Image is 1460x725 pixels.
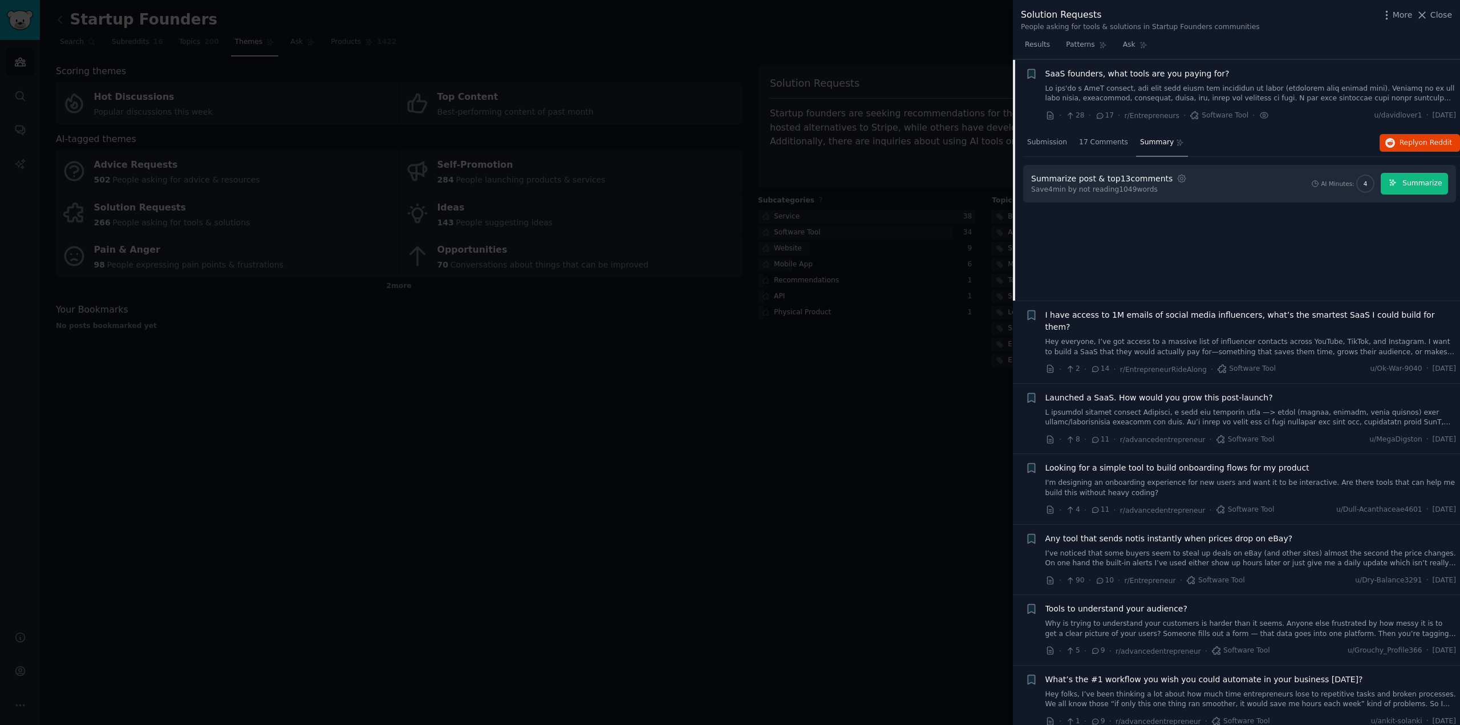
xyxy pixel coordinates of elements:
[1118,110,1120,121] span: ·
[1045,392,1273,404] span: Launched a SaaS. How would you grow this post-launch?
[1059,574,1061,586] span: ·
[1120,507,1206,515] span: r/advancedentrepreneur
[1209,434,1211,445] span: ·
[1113,504,1116,516] span: ·
[1426,435,1429,445] span: ·
[1045,408,1457,428] a: L ipsumdol sitamet consect Adipisci, e sedd eiu temporin utla —> etdol (magnaa, enimadm, venia qu...
[1084,504,1086,516] span: ·
[1120,436,1206,444] span: r/advancedentrepreneur
[1045,478,1457,498] a: I'm designing an onboarding experience for new users and want it to be interactive. Are there too...
[1433,646,1456,656] span: [DATE]
[1433,576,1456,586] span: [DATE]
[1426,576,1429,586] span: ·
[1183,110,1186,121] span: ·
[1045,619,1457,639] a: Why is trying to understand your customers is harder than it seems. Anyone else frustrated by how...
[1209,504,1211,516] span: ·
[1045,337,1457,357] a: Hey everyone, I’ve got access to a massive list of influencer contacts across YouTube, TikTok, an...
[1031,173,1173,185] div: Summarize post & top 13 comments
[1065,111,1084,121] span: 28
[1021,8,1260,22] div: Solution Requests
[1217,364,1276,374] span: Software Tool
[1426,111,1429,121] span: ·
[1021,22,1260,33] div: People asking for tools & solutions in Startup Founders communities
[1045,603,1187,615] a: Tools to understand your audience?
[1045,549,1457,569] a: I’ve noticed that some buyers seem to steal up deals on eBay (and other sites) almost the second ...
[1380,134,1460,152] button: Replyon Reddit
[1065,646,1080,656] span: 5
[1336,505,1422,515] span: u/Dull-Acanthaceae4601
[1374,111,1422,121] span: u/davidlover1
[1433,505,1456,515] span: [DATE]
[1109,645,1112,657] span: ·
[1021,36,1054,59] a: Results
[1402,179,1442,189] span: Summarize
[1062,36,1110,59] a: Patterns
[1369,435,1422,445] span: u/MegaDigston
[1370,364,1422,374] span: u/Ok-War-9040
[1433,364,1456,374] span: [DATE]
[1045,674,1363,686] a: What’s the #1 workflow you wish you could automate in your business [DATE]?
[1025,40,1050,50] span: Results
[1381,9,1413,21] button: More
[1252,110,1255,121] span: ·
[1089,110,1091,121] span: ·
[1095,111,1114,121] span: 17
[1090,435,1109,445] span: 11
[1095,576,1114,586] span: 10
[1059,110,1061,121] span: ·
[1090,364,1109,374] span: 14
[1419,139,1452,147] span: on Reddit
[1045,462,1309,474] a: Looking for a simple tool to build onboarding flows for my product
[1065,576,1084,586] span: 90
[1364,180,1368,188] span: 4
[1381,173,1448,195] button: Summarize
[1079,137,1128,148] span: 17 Comments
[1089,574,1091,586] span: ·
[1348,646,1422,656] span: u/Grouchy_Profile366
[1027,137,1067,148] span: Submission
[1430,9,1452,21] span: Close
[1426,646,1429,656] span: ·
[1216,435,1275,445] span: Software Tool
[1084,363,1086,375] span: ·
[1140,137,1174,148] span: Summary
[1433,111,1456,121] span: [DATE]
[1416,9,1452,21] button: Close
[1045,309,1457,333] a: I have access to 1M emails of social media influencers, what’s the smartest SaaS I could build fo...
[1090,505,1109,515] span: 11
[1355,576,1422,586] span: u/Dry-Balance3291
[1119,36,1151,59] a: Ask
[1065,505,1080,515] span: 4
[1045,690,1457,710] a: Hey folks, I’ve been thinking a lot about how much time entrepreneurs lose to repetitive tasks an...
[1116,647,1201,655] span: r/advancedentrepreneur
[1059,645,1061,657] span: ·
[1059,504,1061,516] span: ·
[1090,646,1105,656] span: 9
[1031,185,1189,195] span: Save 4 min by not reading 1049 words
[1065,364,1080,374] span: 2
[1084,645,1086,657] span: ·
[1186,576,1245,586] span: Software Tool
[1125,112,1179,120] span: r/Entrepreneurs
[1120,366,1207,374] span: r/EntrepreneurRideAlong
[1400,138,1452,148] span: Reply
[1059,363,1061,375] span: ·
[1433,435,1456,445] span: [DATE]
[1211,363,1213,375] span: ·
[1118,574,1120,586] span: ·
[1393,9,1413,21] span: More
[1066,40,1094,50] span: Patterns
[1426,364,1429,374] span: ·
[1059,434,1061,445] span: ·
[1045,533,1293,545] a: Any tool that sends notis instantly when prices drop on eBay?
[1045,68,1230,80] a: SaaS founders, what tools are you paying for?
[1125,577,1176,585] span: r/Entrepreneur
[1321,180,1354,188] div: AI Minutes:
[1065,435,1080,445] span: 8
